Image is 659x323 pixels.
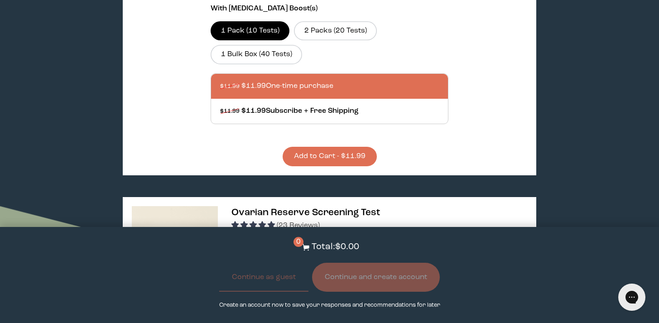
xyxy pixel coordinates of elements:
[312,263,440,292] button: Continue and create account
[219,301,440,309] p: Create an account now to save your responses and recommendations for later
[312,241,359,254] p: Total: $0.00
[231,222,277,229] span: 4.91 stars
[277,222,320,229] span: (23 Reviews)
[231,208,380,217] span: Ovarian Reserve Screening Test
[294,21,377,40] label: 2 Packs (20 Tests)
[614,280,650,314] iframe: Gorgias live chat messenger
[283,147,377,166] button: Add to Cart - $11.99
[293,237,303,247] span: 0
[219,263,308,292] button: Continue as guest
[132,206,218,292] img: thumbnail image
[211,4,448,14] p: With [MEDICAL_DATA] Boost(s)
[211,21,289,40] label: 1 Pack (10 Tests)
[211,45,302,64] label: 1 Bulk Box (40 Tests)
